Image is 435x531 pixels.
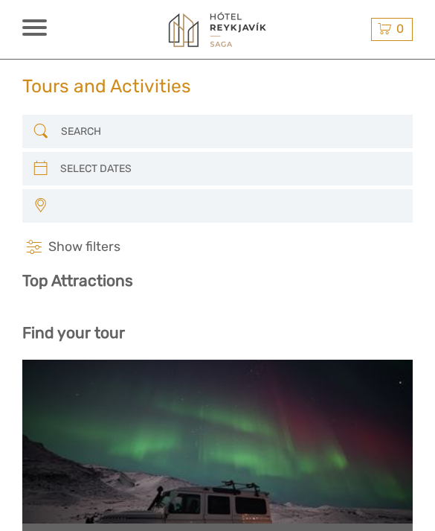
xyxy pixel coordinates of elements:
h4: Show filters [22,238,413,256]
input: SELECT DATES [54,156,393,181]
img: 1545-f919e0b8-ed97-4305-9c76-0e37fee863fd_logo_small.jpg [168,11,267,48]
b: Find your tour [22,323,125,342]
span: Show filters [48,238,120,256]
h1: Tours and Activities [22,75,191,97]
input: SEARCH [55,119,393,144]
span: 0 [394,22,406,36]
b: Top Attractions [22,271,133,290]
